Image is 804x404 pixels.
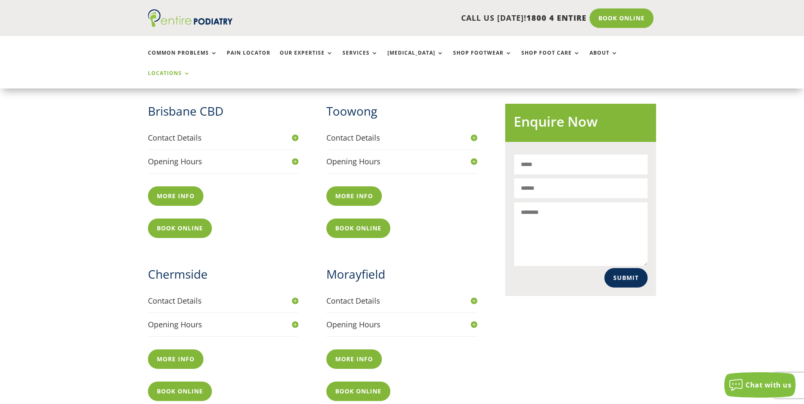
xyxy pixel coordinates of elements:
[326,219,390,238] a: Book Online
[453,50,512,68] a: Shop Footwear
[148,133,299,143] h4: Contact Details
[724,372,796,398] button: Chat with us
[521,50,580,68] a: Shop Foot Care
[148,296,299,306] h4: Contact Details
[326,382,390,401] a: Book Online
[590,8,654,28] a: Book Online
[148,219,212,238] a: Book Online
[148,9,233,27] img: logo (1)
[148,266,299,287] h2: Chermside
[326,349,382,369] a: More info
[746,380,791,390] span: Chat with us
[148,186,203,206] a: More info
[148,156,299,167] h4: Opening Hours
[148,50,217,68] a: Common Problems
[148,349,203,369] a: More info
[604,268,648,288] button: Submit
[590,50,618,68] a: About
[326,186,382,206] a: More info
[326,319,477,330] h4: Opening Hours
[148,382,212,401] a: Book Online
[148,319,299,330] h4: Opening Hours
[326,156,477,167] h4: Opening Hours
[148,20,233,29] a: Entire Podiatry
[280,50,333,68] a: Our Expertise
[342,50,378,68] a: Services
[326,266,477,287] h2: Morayfield
[148,103,299,124] h2: Brisbane CBD
[326,296,477,306] h4: Contact Details
[326,133,477,143] h4: Contact Details
[148,70,190,89] a: Locations
[265,13,587,24] p: CALL US [DATE]!
[526,13,587,23] span: 1800 4 ENTIRE
[514,112,648,136] h2: Enquire Now
[387,50,444,68] a: [MEDICAL_DATA]
[326,103,477,124] h2: Toowong
[227,50,270,68] a: Pain Locator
